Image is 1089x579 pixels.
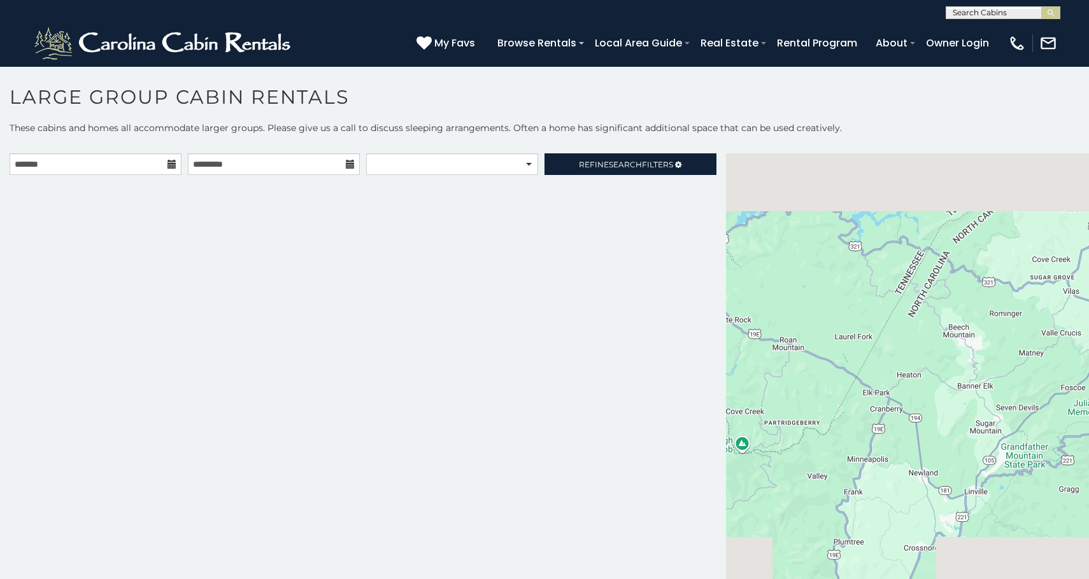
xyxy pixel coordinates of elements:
[694,32,765,54] a: Real Estate
[588,32,688,54] a: Local Area Guide
[771,32,864,54] a: Rental Program
[609,160,642,169] span: Search
[544,153,716,175] a: RefineSearchFilters
[32,24,296,62] img: White-1-2.png
[416,35,478,52] a: My Favs
[1008,34,1026,52] img: phone-regular-white.png
[579,160,673,169] span: Refine Filters
[491,32,583,54] a: Browse Rentals
[1039,34,1057,52] img: mail-regular-white.png
[920,32,995,54] a: Owner Login
[434,35,475,51] span: My Favs
[869,32,914,54] a: About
